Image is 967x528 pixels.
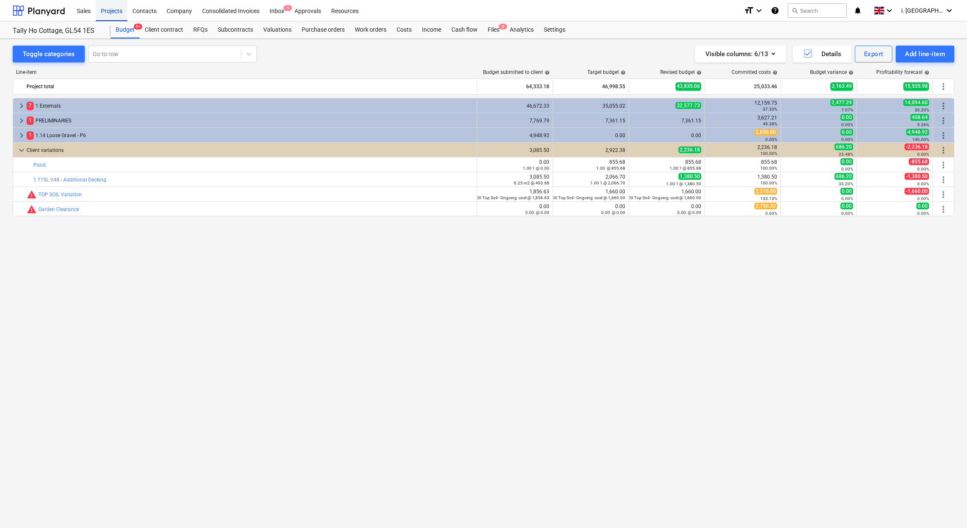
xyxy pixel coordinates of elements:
[505,22,539,38] a: Analytics
[944,5,954,16] i: keyboard_arrow_down
[708,115,777,127] div: 3,627.21
[111,22,140,38] a: Budget9+
[840,158,853,165] span: 0.00
[417,22,446,38] a: Income
[841,167,853,171] small: 0.00%
[483,22,505,38] div: Files
[917,181,929,186] small: 0.00%
[938,175,948,185] span: More actions
[675,82,701,90] span: 43,835.06
[675,102,701,109] span: 32,577.73
[27,190,37,200] span: Committed costs exceed revised budget
[632,118,701,124] div: 7,361.15
[925,487,967,528] iframe: Chat Widget
[854,5,862,16] i: notifications
[938,101,948,111] span: More actions
[23,49,75,60] div: Toggle categories
[481,133,549,138] div: 4,948.92
[632,203,701,215] div: 0.00
[830,99,853,106] span: 2,477.29
[514,181,549,185] small: 6.25 m2 @ 493.68
[473,189,549,200] div: 1,856.63
[556,159,625,171] div: 855.68
[705,49,776,60] div: Visible columns : 6/13
[27,80,473,93] div: Project total
[543,70,550,75] span: help
[839,181,853,186] small: 33.20%
[708,159,777,171] div: 855.68
[27,131,34,139] span: 1
[213,22,258,38] a: Subcontracts
[708,174,777,186] div: 1,380.50
[917,211,929,216] small: 0.00%
[111,22,140,38] div: Budget
[556,118,625,124] div: 7,361.15
[760,166,777,171] small: 100.00%
[803,49,841,60] div: Details
[771,5,779,16] i: Knowledge base
[27,102,34,110] span: 7
[27,204,37,214] span: Committed costs exceed revised budget
[38,192,82,198] a: TOP SOIL Variation
[793,46,851,62] button: Details
[473,195,549,200] small: 1.00 Top Soil - Ongoing cost @ 1,856.63
[864,49,883,60] div: Export
[938,130,948,141] span: More actions
[590,181,625,185] small: 1.00 1 @ 2,066.70
[841,108,853,112] small: 7.07%
[840,129,853,135] span: 0.00
[27,129,473,142] div: 1.14 Loose Gravel - P6
[771,70,778,75] span: help
[847,70,854,75] span: help
[760,196,777,201] small: 133.13%
[523,166,549,171] small: 1.00 1 @ 0.00
[896,46,954,62] button: Add line-item
[876,69,929,75] div: Profitability forecast
[481,159,549,171] div: 0.00
[840,114,853,121] span: 0.00
[632,133,701,138] div: 0.00
[27,144,473,157] div: Client variations
[841,196,853,201] small: 0.00%
[539,22,570,38] div: Settings
[660,69,702,75] div: Revised budget
[670,166,701,171] small: 1.00 1 @ 855.68
[481,118,549,124] div: 7,769.79
[884,5,894,16] i: keyboard_arrow_down
[905,144,929,150] span: -2,236.18
[188,22,213,38] div: RFQs
[695,46,786,62] button: Visible columns:6/13
[16,130,27,141] span: keyboard_arrow_right
[678,146,701,153] span: 2,236.18
[525,210,549,215] small: 0.00 @ 0.00
[678,173,701,180] span: 1,380.50
[33,162,46,168] a: Pond
[916,203,929,209] span: 0.00
[938,204,948,214] span: More actions
[901,7,943,14] span: i. [GEOGRAPHIC_DATA]
[624,195,701,200] small: 1.00 Top Soil - Ongoing cost @ 1,660.00
[27,99,473,113] div: 1 Externals
[754,129,777,135] span: 2,050.00
[556,133,625,138] div: 0.00
[13,27,100,35] div: Tally Ho Cottage, GL54 1ES
[624,189,701,200] div: 1,660.00
[938,160,948,170] span: More actions
[556,174,625,186] div: 2,066.70
[483,22,505,38] a: Files3
[446,22,483,38] a: Cash flow
[912,137,929,142] small: 100.00%
[284,5,292,11] span: 1
[903,99,929,106] span: 14,094.60
[938,145,948,155] span: More actions
[483,69,550,75] div: Budget submitted to client
[140,22,188,38] a: Client contract
[830,82,853,90] span: 3,163.49
[938,81,948,92] span: More actions
[905,188,929,195] span: -1,660.00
